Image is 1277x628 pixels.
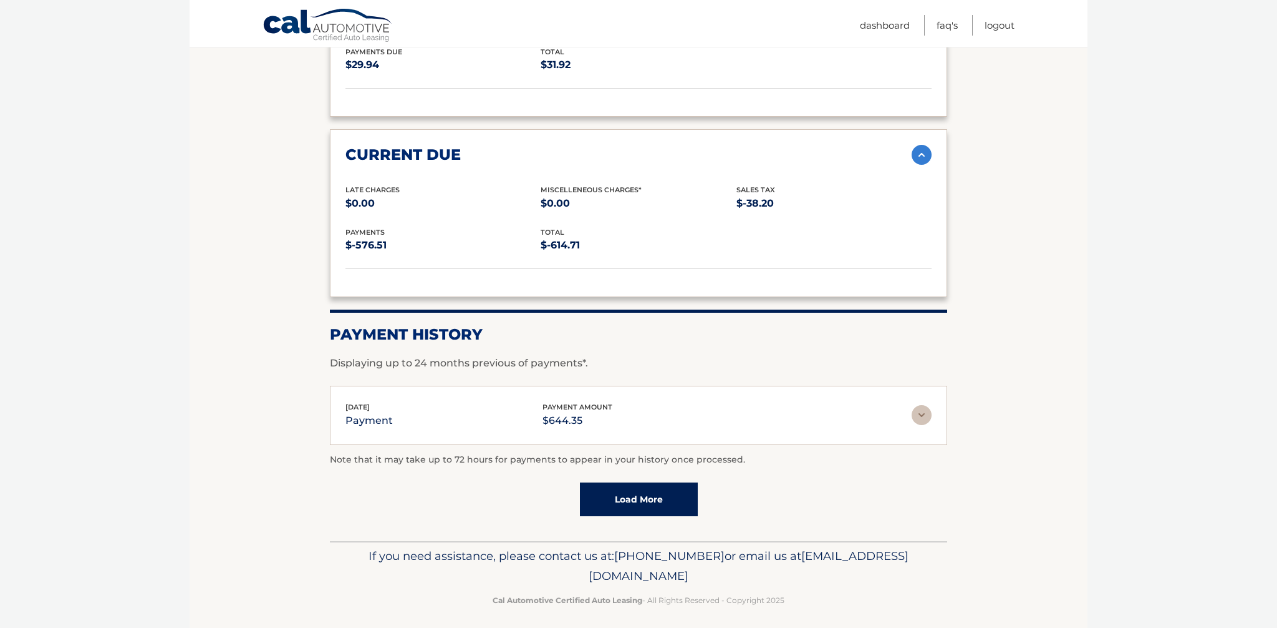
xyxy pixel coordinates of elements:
a: Logout [985,15,1014,36]
a: Dashboard [860,15,910,36]
span: Miscelleneous Charges* [541,185,642,194]
span: [PHONE_NUMBER] [614,549,725,563]
p: payment [345,412,393,429]
p: $31.92 [541,56,736,74]
strong: Cal Automotive Certified Auto Leasing [493,596,642,605]
p: Note that it may take up to 72 hours for payments to appear in your history once processed. [330,453,947,468]
a: FAQ's [937,15,958,36]
span: payment amount [542,403,612,411]
a: Cal Automotive [263,8,393,44]
p: $29.94 [345,56,541,74]
span: Sales Tax [736,185,775,194]
p: $0.00 [345,195,541,212]
img: accordion-active.svg [912,145,932,165]
p: If you need assistance, please contact us at: or email us at [338,546,939,586]
span: payments [345,228,385,237]
h2: current due [345,145,461,164]
span: [EMAIL_ADDRESS][DOMAIN_NAME] [589,549,908,583]
p: - All Rights Reserved - Copyright 2025 [338,594,939,607]
span: total [541,47,564,56]
span: Payments Due [345,47,402,56]
p: Displaying up to 24 months previous of payments*. [330,356,947,371]
span: total [541,228,564,237]
span: Late Charges [345,185,400,194]
p: $-614.71 [541,237,736,254]
p: $644.35 [542,412,612,429]
img: accordion-rest.svg [912,405,932,425]
h2: Payment History [330,325,947,344]
span: [DATE] [345,403,370,411]
a: Load More [580,483,698,516]
p: $0.00 [541,195,736,212]
p: $-38.20 [736,195,932,212]
p: $-576.51 [345,237,541,254]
